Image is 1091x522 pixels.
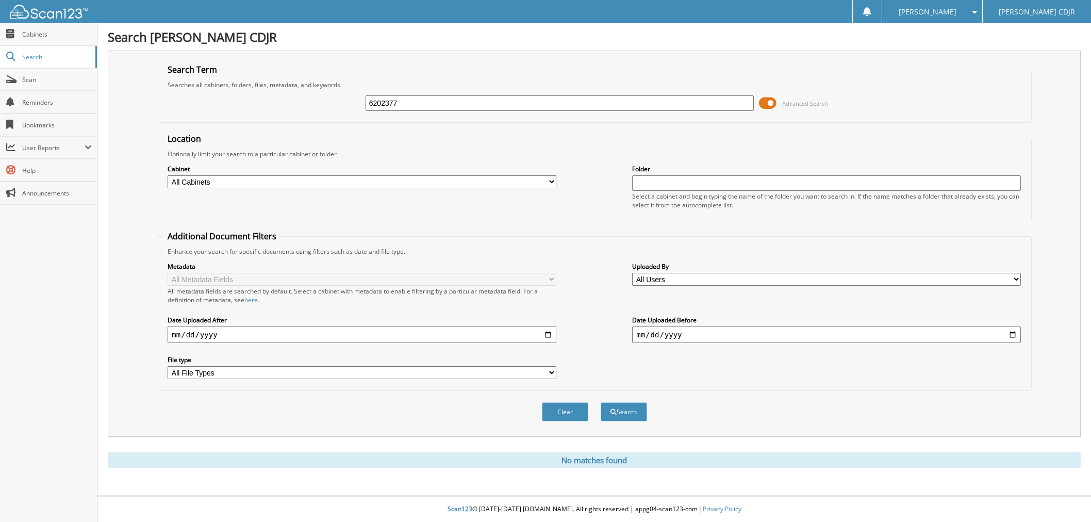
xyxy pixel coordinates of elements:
button: Search [601,402,647,421]
span: Scan123 [448,504,472,513]
legend: Search Term [162,64,222,75]
img: scan123-logo-white.svg [10,5,88,19]
a: here [244,296,258,304]
span: Reminders [22,98,92,107]
label: Date Uploaded Before [632,316,1020,324]
span: [PERSON_NAME] CDJR [999,9,1075,15]
div: All metadata fields are searched by default. Select a cabinet with metadata to enable filtering b... [168,287,556,304]
button: Clear [542,402,588,421]
span: User Reports [22,143,85,152]
label: Cabinet [168,165,556,173]
span: Advanced Search [782,100,828,107]
div: Searches all cabinets, folders, files, metadata, and keywords [162,80,1026,89]
div: Enhance your search for specific documents using filters such as date and file type. [162,247,1026,256]
h1: Search [PERSON_NAME] CDJR [108,28,1081,45]
label: Folder [632,165,1020,173]
label: Date Uploaded After [168,316,556,324]
div: Select a cabinet and begin typing the name of the folder you want to search in. If the name match... [632,192,1020,209]
input: end [632,327,1020,343]
span: [PERSON_NAME] [899,9,956,15]
span: Cabinets [22,30,92,39]
div: © [DATE]-[DATE] [DOMAIN_NAME]. All rights reserved | appg04-scan123-com | [97,497,1091,522]
span: Scan [22,75,92,84]
span: Bookmarks [22,121,92,129]
label: Uploaded By [632,262,1020,271]
span: Search [22,53,90,61]
span: Announcements [22,189,92,198]
span: Help [22,166,92,175]
legend: Location [162,133,206,144]
input: start [168,327,556,343]
label: File type [168,355,556,364]
div: No matches found [108,452,1081,468]
div: Optionally limit your search to a particular cabinet or folder [162,150,1026,158]
a: Privacy Policy [703,504,741,513]
label: Metadata [168,262,556,271]
legend: Additional Document Filters [162,231,282,242]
